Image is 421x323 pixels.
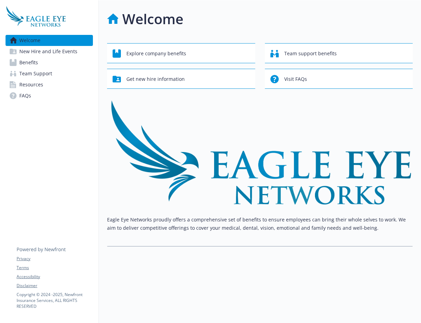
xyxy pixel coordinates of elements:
[126,73,185,86] span: Get new hire information
[19,57,38,68] span: Benefits
[122,9,183,29] h1: Welcome
[284,73,307,86] span: Visit FAQs
[17,265,93,271] a: Terms
[17,292,93,309] p: Copyright © 2024 - 2025 , Newfront Insurance Services, ALL RIGHTS RESERVED
[17,256,93,262] a: Privacy
[284,47,337,60] span: Team support benefits
[17,274,93,280] a: Accessibility
[6,57,93,68] a: Benefits
[107,216,413,232] p: Eagle Eye Networks proudly offers a comprehensive set of benefits to ensure employees can bring t...
[19,68,52,79] span: Team Support
[265,69,413,89] button: Visit FAQs
[19,79,43,90] span: Resources
[6,68,93,79] a: Team Support
[107,100,413,205] img: overview page banner
[19,90,31,101] span: FAQs
[6,46,93,57] a: New Hire and Life Events
[126,47,186,60] span: Explore company benefits
[6,79,93,90] a: Resources
[17,283,93,289] a: Disclaimer
[19,46,77,57] span: New Hire and Life Events
[107,69,255,89] button: Get new hire information
[6,90,93,101] a: FAQs
[107,43,255,63] button: Explore company benefits
[6,35,93,46] a: Welcome
[265,43,413,63] button: Team support benefits
[19,35,40,46] span: Welcome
